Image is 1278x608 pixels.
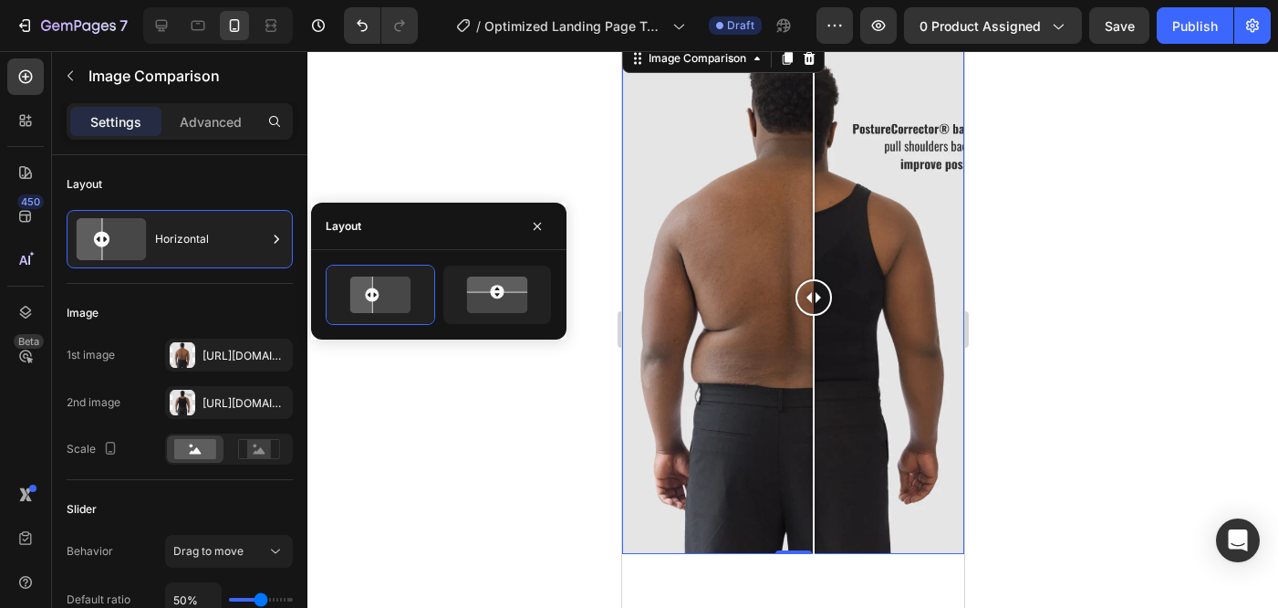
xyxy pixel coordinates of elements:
div: Open Intercom Messenger [1216,519,1260,562]
div: 1st image [67,347,115,363]
p: Settings [90,112,141,131]
div: Slider [67,501,97,518]
span: 0 product assigned [920,16,1041,36]
iframe: Design area [622,51,964,608]
button: Save [1089,7,1149,44]
div: [URL][DOMAIN_NAME] [203,348,288,364]
div: Behavior [67,543,113,560]
p: 7 [119,15,128,37]
div: 2nd image [67,394,120,411]
button: Publish [1157,7,1233,44]
p: Image Comparison [88,65,286,87]
div: Image [67,305,99,321]
div: 450 [17,194,44,209]
div: [URL][DOMAIN_NAME] [203,395,288,412]
div: Horizontal [155,218,266,260]
p: Advanced [180,112,242,131]
button: Drag to move [165,535,293,568]
div: Layout [67,176,102,193]
button: 7 [7,7,136,44]
div: Layout [326,218,361,235]
span: Draft [727,17,754,34]
span: / [476,16,481,36]
div: Scale [67,437,121,462]
span: Drag to move [173,544,244,558]
div: Beta [14,334,44,349]
span: Save [1105,18,1135,34]
div: Undo/Redo [344,7,418,44]
span: Optimized Landing Page Template [484,16,665,36]
div: Publish [1172,16,1218,36]
div: Default ratio [67,592,130,608]
button: 0 product assigned [904,7,1082,44]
